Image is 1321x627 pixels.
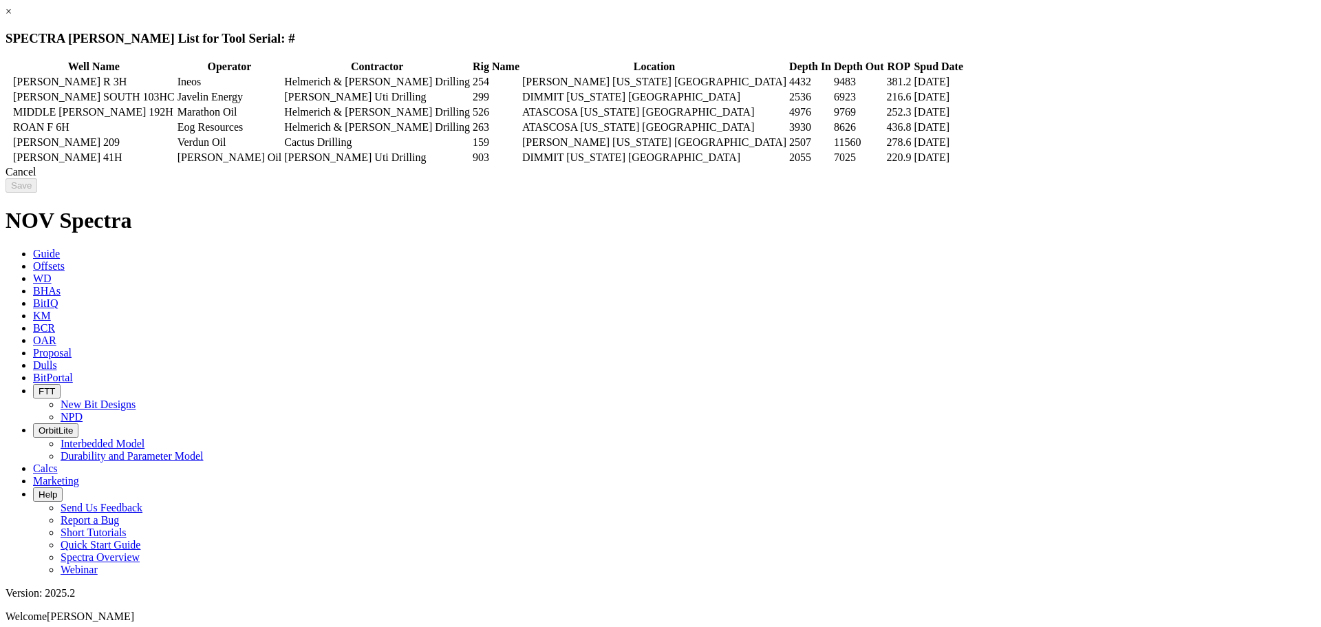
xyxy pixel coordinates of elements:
[788,75,832,89] td: 4432
[61,551,140,563] a: Spectra Overview
[61,502,142,513] a: Send Us Feedback
[61,411,83,423] a: NPD
[12,105,175,119] td: MIDDLE [PERSON_NAME] 192H
[61,514,119,526] a: Report a Bug
[472,60,520,74] th: Rig Name
[12,90,175,104] td: [PERSON_NAME] SOUTH 103HC
[33,297,58,309] span: BitIQ
[33,310,51,321] span: KM
[788,60,832,74] th: Depth In
[788,120,832,134] td: 3930
[788,136,832,149] td: 2507
[61,564,98,575] a: Webinar
[177,60,283,74] th: Operator
[33,260,65,272] span: Offsets
[177,136,283,149] td: Verdun Oil
[12,75,175,89] td: [PERSON_NAME] R 3H
[39,489,57,500] span: Help
[177,75,283,89] td: Ineos
[788,151,832,164] td: 2055
[12,120,175,134] td: ROAN F 6H
[885,60,912,74] th: ROP
[522,120,787,134] td: ATASCOSA [US_STATE] [GEOGRAPHIC_DATA]
[522,136,787,149] td: [PERSON_NAME] [US_STATE] [GEOGRAPHIC_DATA]
[33,334,56,346] span: OAR
[913,120,964,134] td: [DATE]
[788,105,832,119] td: 4976
[12,60,175,74] th: Well Name
[833,60,884,74] th: Depth Out
[283,90,471,104] td: [PERSON_NAME] Uti Drilling
[913,75,964,89] td: [DATE]
[472,120,520,134] td: 263
[39,386,55,396] span: FTT
[61,398,136,410] a: New Bit Designs
[522,105,787,119] td: ATASCOSA [US_STATE] [GEOGRAPHIC_DATA]
[885,136,912,149] td: 278.6
[61,527,127,538] a: Short Tutorials
[33,372,73,383] span: BitPortal
[913,151,964,164] td: [DATE]
[283,136,471,149] td: Cactus Drilling
[61,438,144,449] a: Interbedded Model
[6,587,1315,599] div: Version: 2025.2
[283,105,471,119] td: Helmerich & [PERSON_NAME] Drilling
[472,136,520,149] td: 159
[913,90,964,104] td: [DATE]
[522,151,787,164] td: DIMMIT [US_STATE] [GEOGRAPHIC_DATA]
[6,610,1315,623] p: Welcome
[177,90,283,104] td: Javelin Energy
[788,90,832,104] td: 2536
[6,6,12,17] a: ×
[33,248,60,259] span: Guide
[833,105,884,119] td: 9769
[33,285,61,297] span: BHAs
[33,322,55,334] span: BCR
[885,120,912,134] td: 436.8
[283,60,471,74] th: Contractor
[47,610,134,622] span: [PERSON_NAME]
[913,136,964,149] td: [DATE]
[283,75,471,89] td: Helmerich & [PERSON_NAME] Drilling
[833,90,884,104] td: 6923
[177,151,283,164] td: [PERSON_NAME] Oil
[913,105,964,119] td: [DATE]
[12,136,175,149] td: [PERSON_NAME] 209
[177,105,283,119] td: Marathon Oil
[885,105,912,119] td: 252.3
[472,75,520,89] td: 254
[6,208,1315,233] h1: NOV Spectra
[39,425,73,436] span: OrbitLite
[61,450,204,462] a: Durability and Parameter Model
[283,120,471,134] td: Helmerich & [PERSON_NAME] Drilling
[522,75,787,89] td: [PERSON_NAME] [US_STATE] [GEOGRAPHIC_DATA]
[6,166,1315,178] div: Cancel
[885,151,912,164] td: 220.9
[177,120,283,134] td: Eog Resources
[6,31,1315,46] h3: SPECTRA [PERSON_NAME] List for Tool Serial: #
[885,90,912,104] td: 216.6
[472,90,520,104] td: 299
[885,75,912,89] td: 381.2
[522,60,787,74] th: Location
[522,90,787,104] td: DIMMIT [US_STATE] [GEOGRAPHIC_DATA]
[472,151,520,164] td: 903
[33,359,57,371] span: Dulls
[913,60,964,74] th: Spud Date
[283,151,471,164] td: [PERSON_NAME] Uti Drilling
[33,475,79,487] span: Marketing
[33,347,72,359] span: Proposal
[472,105,520,119] td: 526
[833,120,884,134] td: 8626
[6,178,37,193] input: Save
[33,463,58,474] span: Calcs
[61,539,140,551] a: Quick Start Guide
[833,151,884,164] td: 7025
[12,151,175,164] td: [PERSON_NAME] 41H
[833,75,884,89] td: 9483
[33,273,52,284] span: WD
[833,136,884,149] td: 11560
